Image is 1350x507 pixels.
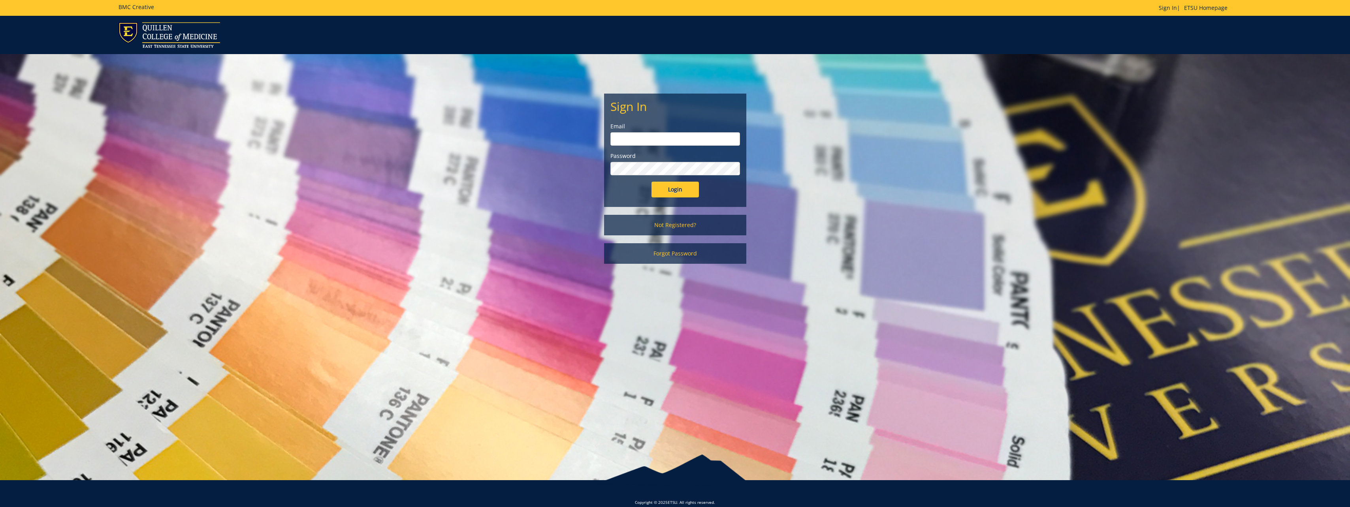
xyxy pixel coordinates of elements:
input: Login [651,182,699,197]
label: Email [610,122,740,130]
a: ETSU Homepage [1180,4,1231,11]
h5: BMC Creative [119,4,154,10]
a: Not Registered? [604,215,746,235]
label: Password [610,152,740,160]
a: Sign In [1159,4,1177,11]
a: Forgot Password [604,243,746,264]
h2: Sign In [610,100,740,113]
a: ETSU [668,499,677,505]
img: ETSU logo [119,22,220,48]
p: | [1159,4,1231,12]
